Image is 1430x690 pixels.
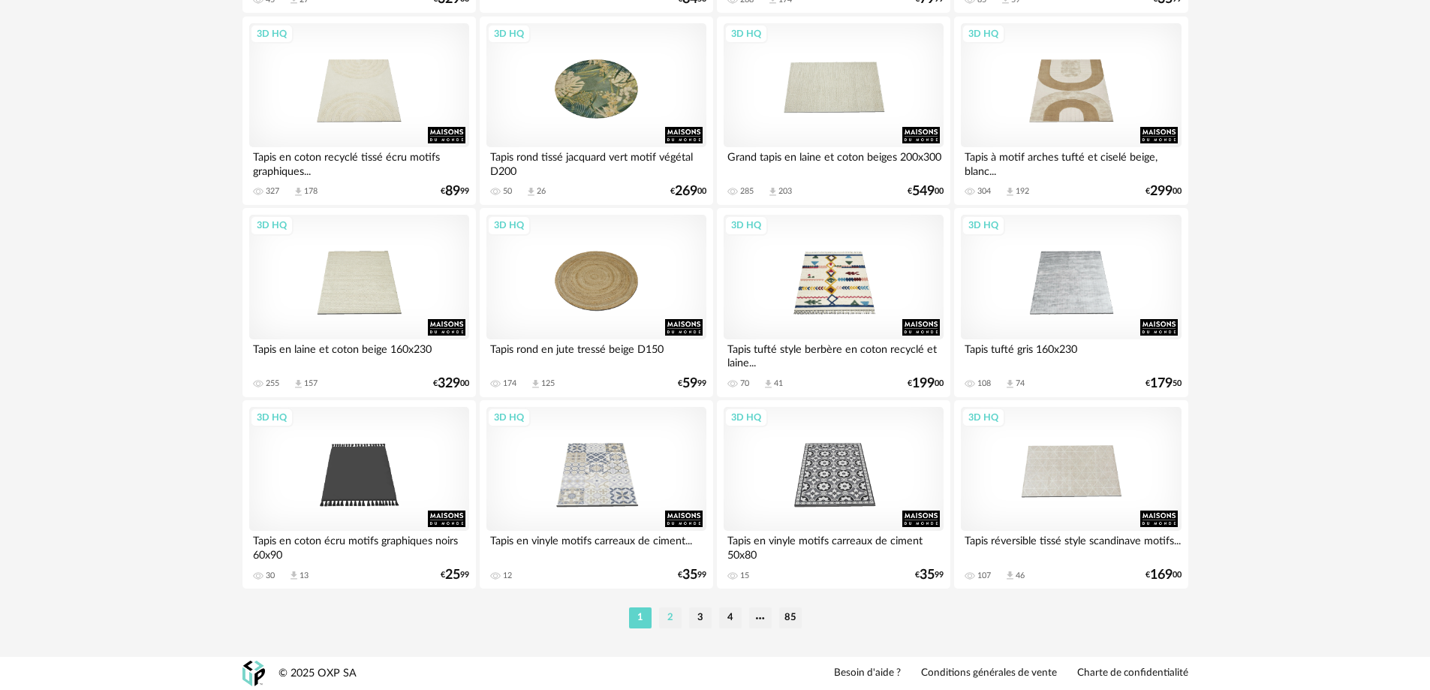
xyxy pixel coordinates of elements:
[266,186,279,197] div: 327
[242,400,477,589] a: 3D HQ Tapis en coton écru motifs graphiques noirs 60x90 30 Download icon 13 €2599
[445,570,460,580] span: 25
[740,186,754,197] div: 285
[920,570,935,580] span: 35
[503,378,516,389] div: 174
[724,24,768,44] div: 3D HQ
[921,667,1057,680] a: Conditions générales de vente
[675,186,697,197] span: 269
[670,186,706,197] div: € 00
[678,570,706,580] div: € 99
[293,378,304,390] span: Download icon
[912,186,935,197] span: 549
[1150,186,1173,197] span: 299
[250,24,294,44] div: 3D HQ
[912,378,935,389] span: 199
[962,24,1005,44] div: 3D HQ
[1077,667,1188,680] a: Charte de confidentialité
[834,667,901,680] a: Besoin d'aide ?
[678,378,706,389] div: € 99
[954,400,1188,589] a: 3D HQ Tapis réversible tissé style scandinave motifs... 107 Download icon 46 €16900
[266,571,275,581] div: 30
[682,570,697,580] span: 35
[266,378,279,389] div: 255
[724,408,768,427] div: 3D HQ
[541,378,555,389] div: 125
[719,607,742,628] li: 4
[503,186,512,197] div: 50
[278,667,357,681] div: © 2025 OXP SA
[480,208,714,396] a: 3D HQ Tapis rond en jute tressé beige D150 174 Download icon 125 €5999
[717,208,951,396] a: 3D HQ Tapis tufté style berbère en coton recyclé et laine... 70 Download icon 41 €19900
[250,215,294,235] div: 3D HQ
[961,531,1182,561] div: Tapis réversible tissé style scandinave motifs...
[433,378,469,389] div: € 00
[629,607,652,628] li: 1
[445,186,460,197] span: 89
[908,378,944,389] div: € 00
[961,147,1182,177] div: Tapis à motif arches tufté et ciselé beige, blanc...
[717,400,951,589] a: 3D HQ Tapis en vinyle motifs carreaux de ciment 50x80 15 €3599
[486,531,707,561] div: Tapis en vinyle motifs carreaux de ciment...
[441,186,469,197] div: € 99
[977,571,991,581] div: 107
[1004,570,1016,581] span: Download icon
[908,186,944,197] div: € 00
[249,147,470,177] div: Tapis en coton recyclé tissé écru motifs graphiques...
[724,215,768,235] div: 3D HQ
[740,571,749,581] div: 15
[438,378,460,389] span: 329
[486,339,707,369] div: Tapis rond en jute tressé beige D150
[487,24,531,44] div: 3D HQ
[724,531,944,561] div: Tapis en vinyle motifs carreaux de ciment 50x80
[1150,570,1173,580] span: 169
[242,17,477,205] a: 3D HQ Tapis en coton recyclé tissé écru motifs graphiques... 327 Download icon 178 €8999
[954,208,1188,396] a: 3D HQ Tapis tufté gris 160x230 108 Download icon 74 €17950
[288,570,300,581] span: Download icon
[778,186,792,197] div: 203
[962,215,1005,235] div: 3D HQ
[486,147,707,177] div: Tapis rond tissé jacquard vert motif végétal D200
[689,607,712,628] li: 3
[779,607,802,628] li: 85
[503,571,512,581] div: 12
[1146,378,1182,389] div: € 50
[530,378,541,390] span: Download icon
[962,408,1005,427] div: 3D HQ
[763,378,774,390] span: Download icon
[487,408,531,427] div: 3D HQ
[249,531,470,561] div: Tapis en coton écru motifs graphiques noirs 60x90
[537,186,546,197] div: 26
[774,378,783,389] div: 41
[915,570,944,580] div: € 99
[724,339,944,369] div: Tapis tufté style berbère en coton recyclé et laine...
[1150,378,1173,389] span: 179
[249,339,470,369] div: Tapis en laine et coton beige 160x230
[480,17,714,205] a: 3D HQ Tapis rond tissé jacquard vert motif végétal D200 50 Download icon 26 €26900
[304,186,318,197] div: 178
[1146,570,1182,580] div: € 00
[480,400,714,589] a: 3D HQ Tapis en vinyle motifs carreaux de ciment... 12 €3599
[1004,378,1016,390] span: Download icon
[250,408,294,427] div: 3D HQ
[767,186,778,197] span: Download icon
[304,378,318,389] div: 157
[1016,378,1025,389] div: 74
[659,607,682,628] li: 2
[682,378,697,389] span: 59
[717,17,951,205] a: 3D HQ Grand tapis en laine et coton beiges 200x300 285 Download icon 203 €54900
[441,570,469,580] div: € 99
[740,378,749,389] div: 70
[293,186,304,197] span: Download icon
[1146,186,1182,197] div: € 00
[242,208,477,396] a: 3D HQ Tapis en laine et coton beige 160x230 255 Download icon 157 €32900
[977,378,991,389] div: 108
[977,186,991,197] div: 304
[1016,571,1025,581] div: 46
[961,339,1182,369] div: Tapis tufté gris 160x230
[724,147,944,177] div: Grand tapis en laine et coton beiges 200x300
[1004,186,1016,197] span: Download icon
[242,661,265,687] img: OXP
[954,17,1188,205] a: 3D HQ Tapis à motif arches tufté et ciselé beige, blanc... 304 Download icon 192 €29900
[1016,186,1029,197] div: 192
[300,571,309,581] div: 13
